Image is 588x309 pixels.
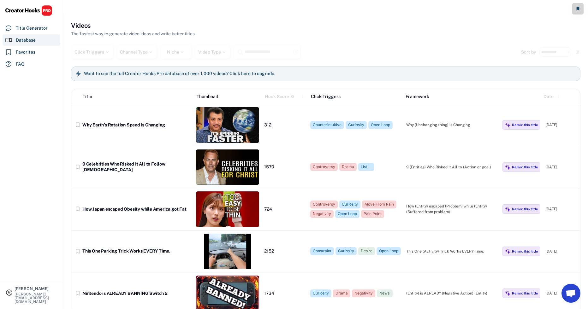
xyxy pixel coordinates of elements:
[364,211,382,217] div: Pain Point
[74,290,81,296] button: bookmark_border
[336,291,348,296] div: Drama
[15,287,57,291] div: [PERSON_NAME]
[197,93,260,100] div: Thumbnail
[293,49,299,55] button: highlight_remove
[82,161,191,172] div: 9 Celebrities Who Risked It All to Follow [DEMOGRAPHIC_DATA]
[505,164,511,170] img: MagicMajor%20%28Purple%29.svg
[512,165,538,169] div: Remix this title
[505,290,511,296] img: MagicMajor%20%28Purple%29.svg
[196,191,259,227] img: thumbnail%20%2851%29.jpg
[505,248,511,254] img: MagicMajor%20%28Purple%29.svg
[545,206,577,212] div: [DATE]
[196,107,259,143] img: thumbnail%20%2862%29.jpg
[15,292,57,304] div: [PERSON_NAME][EMAIL_ADDRESS][DOMAIN_NAME]
[82,207,191,212] div: How Japan escaped Obesity while America got Fat
[16,37,36,44] div: Database
[74,248,81,254] button: bookmark_border
[264,164,305,170] div: 1570
[348,122,364,128] div: Curiosity
[543,93,554,100] div: Date
[379,291,390,296] div: News
[338,211,357,217] div: Open Loop
[512,249,538,254] div: Remix this title
[71,31,196,37] div: The fastest way to generate video ideas and write better titles.
[71,21,91,30] h3: Videos
[313,164,335,170] div: Controversy
[406,290,497,296] div: (Entity) is ALREADY (Negative Action) (Entity)
[264,207,305,212] div: 724
[120,50,153,54] div: Channel Type
[311,93,401,100] div: Click Triggers
[371,122,390,128] div: Open Loop
[16,61,25,67] div: FAQ
[512,291,538,295] div: Remix this title
[265,93,289,100] div: Hook Score
[505,206,511,212] img: MagicMajor%20%28Purple%29.svg
[313,122,342,128] div: Counterintuitive
[406,203,497,215] div: How (Entity) escaped (Problem) while (Entity) (Suffered from problem)
[167,50,185,54] div: Niche
[82,248,191,254] div: This One Parking Trick Works EVERY Time.
[521,50,536,54] div: Sort by
[365,202,394,207] div: Move From Pain
[505,122,511,128] img: MagicMajor%20%28Purple%29.svg
[264,122,305,128] div: 312
[406,122,497,128] div: Why (Unchanging thing) is Changing
[313,248,331,254] div: Constraint
[406,93,496,100] div: Framework
[74,164,81,170] button: bookmark_border
[406,248,497,254] div: This One (Activity) Trick Works EVERY Time.
[16,49,35,55] div: Favorites
[264,248,305,254] div: 2152
[74,122,81,128] button: bookmark_border
[545,164,577,170] div: [DATE]
[198,50,227,54] div: Video Type
[561,284,580,303] a: Open chat
[512,123,538,127] div: Remix this title
[342,202,358,207] div: Curiosity
[545,290,577,296] div: [DATE]
[264,291,305,296] div: 1734
[84,71,275,77] h6: Want to see the full Creator Hooks Pro database of over 1,000 videos? Click here to upgrade.
[5,5,52,16] img: CHPRO%20Logo.svg
[342,164,354,170] div: Drama
[406,164,497,170] div: 9 (Entities) Who Risked It All to (Action or goal)
[361,164,371,170] div: List
[74,206,81,212] button: bookmark_border
[196,149,259,185] img: thumbnail%20%2869%29.jpg
[196,234,259,269] img: thumbnail%20%2864%29.jpg
[545,248,577,254] div: [DATE]
[361,248,372,254] div: Desire
[379,248,398,254] div: Open Loop
[83,93,92,100] div: Title
[545,122,577,128] div: [DATE]
[512,207,538,211] div: Remix this title
[82,291,191,296] div: Nintendo is ALREADY BANNING Switch 2
[313,202,335,207] div: Controversy
[74,50,110,54] div: Click Triggers
[338,248,354,254] div: Curiosity
[16,25,48,32] div: Title Generator
[313,211,331,217] div: Negativity
[82,122,191,128] div: Why Earth’s Rotation Speed is Changing
[354,291,373,296] div: Negativity
[313,291,329,296] div: Curiosity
